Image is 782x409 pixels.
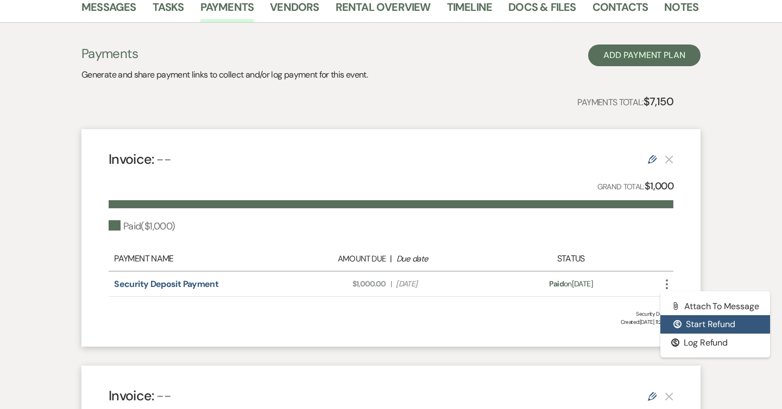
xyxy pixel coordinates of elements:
div: Status [502,252,640,265]
div: Security Deposit [109,310,673,318]
button: Dollar SignStart Refund [660,315,770,334]
button: Dollar SignLog Refund [660,334,770,352]
div: Paid ( $1,000 ) [109,219,175,234]
span: [DATE] [396,278,496,290]
button: Add Payment Plan [588,44,701,66]
h3: Payments [81,44,368,63]
span: -- [156,150,171,168]
strong: $1,000 [645,180,673,193]
span: Dollar Sign [673,320,682,328]
p: Payments Total: [577,93,673,110]
span: Created: [DATE] 11:25 AM [109,318,673,326]
span: -- [156,387,171,405]
span: $1,000.00 [286,278,386,290]
div: Due date [396,253,496,265]
div: Amount Due [286,253,386,265]
a: Security Deposit Payment [114,278,218,290]
div: Payment Name [114,252,280,265]
h4: Invoice: [109,386,171,405]
strong: $7,150 [644,94,673,108]
span: Paid [549,279,564,289]
div: | [280,252,502,265]
h4: Invoice: [109,150,171,169]
p: Generate and share payment links to collect and/or log payment for this event. [81,68,368,82]
span: | [390,278,392,290]
button: This payment plan cannot be deleted because it contains links that have been paid through Weven’s... [665,392,673,401]
button: This payment plan cannot be deleted because it contains links that have been paid through Weven’s... [665,155,673,164]
button: Attach to Message [660,297,770,315]
div: on [DATE] [502,278,640,290]
p: Grand Total: [597,178,674,194]
span: Dollar Sign [671,338,679,347]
